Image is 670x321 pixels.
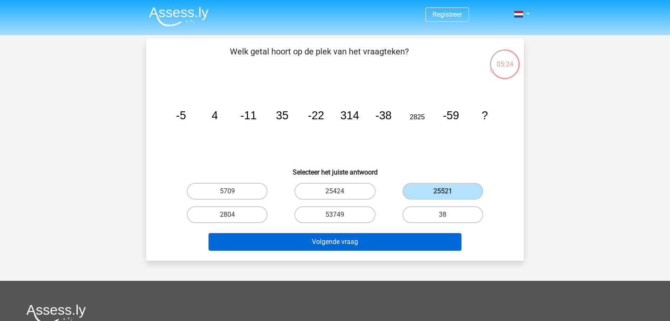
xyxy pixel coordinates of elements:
label: 53749 [294,206,375,223]
tspan: -59 [443,109,459,122]
label: 5709 [187,183,268,200]
tspan: -38 [375,109,392,122]
div: 05:24 [489,49,521,69]
img: Assessly [149,7,209,26]
label: 25424 [294,183,375,200]
label: 25521 [402,183,483,200]
tspan: -22 [308,109,324,122]
tspan: -5 [176,109,186,122]
tspan: 2825 [410,113,425,121]
tspan: 35 [276,109,289,122]
p: Welk getal hoort op de plek van het vraagteken? [160,45,479,70]
tspan: 314 [340,109,359,122]
button: Volgende vraag [209,233,462,251]
label: 2804 [187,206,268,223]
h6: Selecteer het juiste antwoord [160,162,510,176]
tspan: 4 [211,109,218,122]
tspan: -11 [240,109,257,122]
label: 38 [402,206,483,223]
a: Registreer [433,10,462,18]
tspan: ? [482,109,488,122]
